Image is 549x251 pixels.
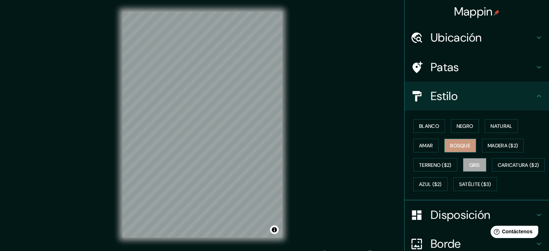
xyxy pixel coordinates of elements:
canvas: Mapa [122,12,282,238]
font: Natural [491,123,512,129]
button: Blanco [413,119,445,133]
button: Natural [485,119,518,133]
button: Gris [463,158,486,172]
font: Caricatura ($2) [498,162,539,168]
div: Patas [405,53,549,82]
font: Patas [431,60,459,75]
button: Bosque [444,139,476,152]
button: Negro [451,119,479,133]
div: Estilo [405,82,549,111]
font: Mappin [454,4,493,19]
font: Negro [457,123,474,129]
button: Madera ($2) [482,139,524,152]
iframe: Lanzador de widgets de ayuda [485,223,541,243]
img: pin-icon.png [494,10,500,16]
button: Terreno ($2) [413,158,457,172]
font: Madera ($2) [488,142,518,149]
button: Amar [413,139,439,152]
font: Estilo [431,88,458,104]
font: Azul ($2) [419,181,442,188]
font: Disposición [431,207,490,222]
font: Amar [419,142,433,149]
button: Satélite ($3) [453,177,497,191]
font: Blanco [419,123,439,129]
font: Ubicación [431,30,482,45]
div: Disposición [405,200,549,229]
button: Azul ($2) [413,177,448,191]
font: Terreno ($2) [419,162,452,168]
div: Ubicación [405,23,549,52]
button: Caricatura ($2) [492,158,545,172]
font: Satélite ($3) [459,181,491,188]
button: Activar o desactivar atribución [270,225,279,234]
font: Gris [469,162,480,168]
font: Bosque [450,142,470,149]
